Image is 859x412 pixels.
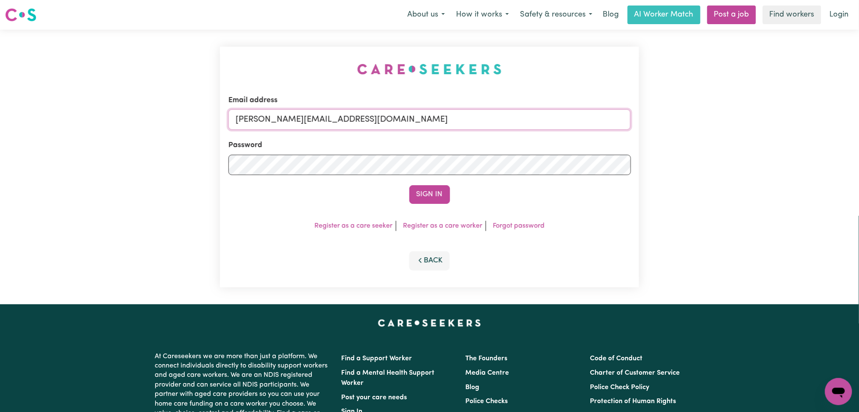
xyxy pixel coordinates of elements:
[228,140,262,151] label: Password
[466,384,480,391] a: Blog
[228,95,278,106] label: Email address
[342,370,435,387] a: Find a Mental Health Support Worker
[825,378,852,405] iframe: Button to launch messaging window
[466,370,509,376] a: Media Centre
[5,5,36,25] a: Careseekers logo
[402,6,450,24] button: About us
[493,223,545,229] a: Forgot password
[228,109,631,130] input: Email address
[628,6,701,24] a: AI Worker Match
[378,320,481,326] a: Careseekers home page
[598,6,624,24] a: Blog
[466,355,508,362] a: The Founders
[409,185,450,204] button: Sign In
[342,394,407,401] a: Post your care needs
[763,6,821,24] a: Find workers
[590,370,680,376] a: Charter of Customer Service
[590,398,676,405] a: Protection of Human Rights
[314,223,392,229] a: Register as a care seeker
[403,223,482,229] a: Register as a care worker
[342,355,412,362] a: Find a Support Worker
[590,384,649,391] a: Police Check Policy
[5,7,36,22] img: Careseekers logo
[409,251,450,270] button: Back
[707,6,756,24] a: Post a job
[466,398,508,405] a: Police Checks
[825,6,854,24] a: Login
[590,355,642,362] a: Code of Conduct
[514,6,598,24] button: Safety & resources
[450,6,514,24] button: How it works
